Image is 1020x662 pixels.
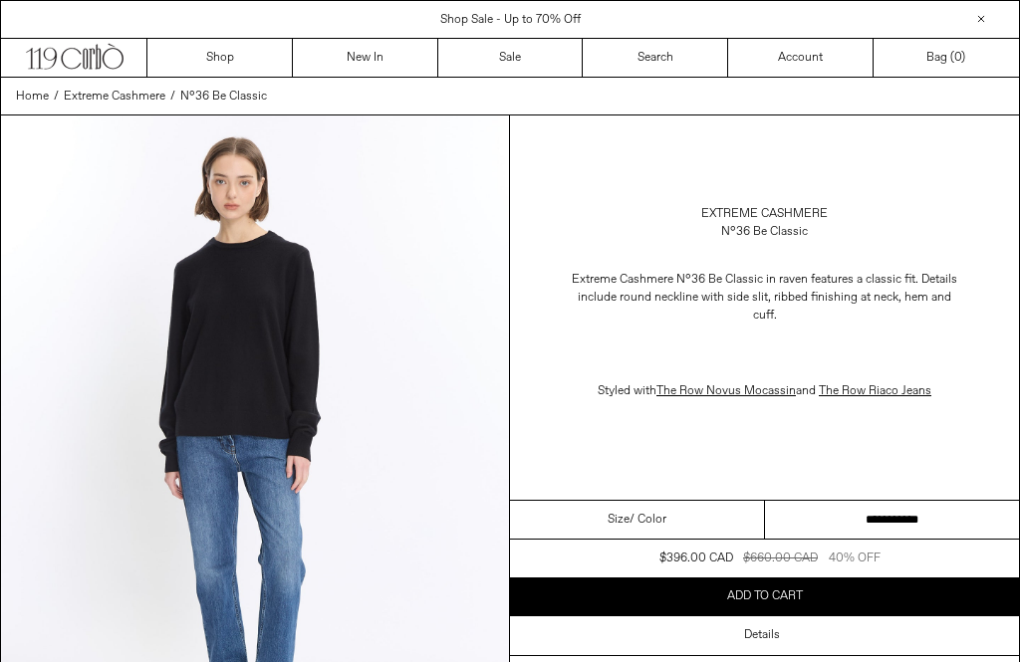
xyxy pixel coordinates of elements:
p: Extreme Cashmere N°36 Be Classic in raven features a classic fit. Details include round neckline ... [566,261,964,334]
h3: Details [744,628,780,642]
span: / Color [630,511,666,529]
div: $660.00 CAD [743,550,818,567]
a: N°36 Be Classic [180,88,267,106]
a: Extreme Cashmere [701,205,828,223]
a: Search [583,39,728,77]
a: Shop [147,39,293,77]
span: Size [608,511,630,529]
span: Styled with and [598,383,931,399]
div: N°36 Be Classic [721,223,808,241]
div: 40% OFF [829,550,881,567]
a: Extreme Cashmere [64,88,165,106]
a: Home [16,88,49,106]
span: 0 [954,50,961,66]
span: Extreme Cashmere [64,89,165,105]
span: / [170,88,175,106]
span: Add to cart [727,588,803,604]
div: $396.00 CAD [659,550,733,567]
a: New In [293,39,438,77]
a: Shop Sale - Up to 70% Off [440,12,581,28]
a: The Row Riaco Jeans [819,383,931,399]
span: Home [16,89,49,105]
a: Account [728,39,874,77]
a: Bag () [874,39,1019,77]
span: / [54,88,59,106]
a: The Row Novus Mocassin [656,383,796,399]
span: N°36 Be Classic [180,89,267,105]
a: Sale [438,39,584,77]
span: ) [954,49,965,67]
button: Add to cart [510,577,1019,615]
